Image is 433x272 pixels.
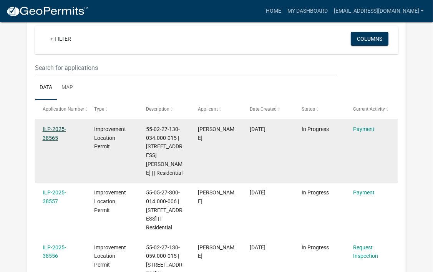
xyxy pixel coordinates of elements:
[94,126,126,150] span: Improvement Location Permit
[94,106,104,112] span: Type
[43,244,66,259] a: ILP-2025-38556
[346,100,398,118] datatable-header-cell: Current Activity
[353,244,378,259] a: Request Inspection
[294,100,346,118] datatable-header-cell: Status
[146,189,182,231] span: 55-05-27-300-014.000-006 | 7274 GOAT HOLLOW RD | | Residential
[35,76,57,100] a: Data
[35,60,335,76] input: Search for applications
[43,106,85,112] span: Application Number
[87,100,139,118] datatable-header-cell: Type
[198,244,234,259] span: Cindy Thrasher
[284,4,331,18] a: My Dashboard
[191,100,242,118] datatable-header-cell: Applicant
[250,189,265,196] span: 08/08/2025
[44,32,77,46] a: + Filter
[250,106,277,112] span: Date Created
[198,189,234,204] span: Cindy Thrasher
[302,126,329,132] span: In Progress
[302,189,329,196] span: In Progress
[242,100,294,118] datatable-header-cell: Date Created
[353,189,375,196] a: Payment
[35,100,87,118] datatable-header-cell: Application Number
[302,244,329,250] span: In Progress
[43,126,66,141] a: ILP-2025-38565
[94,244,126,268] span: Improvement Location Permit
[139,100,191,118] datatable-header-cell: Description
[250,244,265,250] span: 08/08/2025
[351,32,388,46] button: Columns
[146,126,182,176] span: 55-02-27-130-034.000-015 | 13807 N KENNARD WAY | | Residential
[57,76,78,100] a: Map
[250,126,265,132] span: 08/16/2025
[146,106,169,112] span: Description
[302,106,315,112] span: Status
[353,126,375,132] a: Payment
[198,126,234,141] span: Cindy Thrasher
[331,4,427,18] a: [EMAIL_ADDRESS][DOMAIN_NAME]
[94,189,126,213] span: Improvement Location Permit
[43,189,66,204] a: ILP-2025-38557
[353,106,385,112] span: Current Activity
[198,106,218,112] span: Applicant
[263,4,284,18] a: Home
